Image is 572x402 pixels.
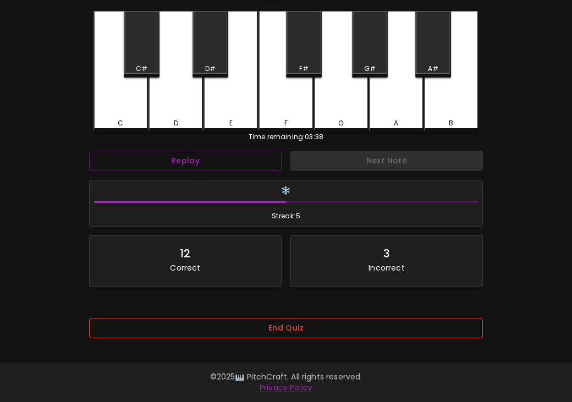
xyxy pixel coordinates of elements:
[89,318,483,338] button: End Quiz
[364,64,376,74] div: G#
[170,262,200,273] p: Correct
[449,118,453,128] div: B
[229,118,233,128] div: E
[338,118,344,128] div: G
[369,262,404,273] p: Incorrect
[394,118,398,128] div: A
[118,118,123,128] div: C
[260,382,312,393] a: Privacy Policy
[180,245,190,262] div: 12
[94,132,479,142] div: Time remaining: 03:38
[383,245,390,262] div: 3
[299,64,309,74] div: F#
[94,185,478,197] h6: ❄️
[94,211,478,222] span: Streak: 5
[89,151,282,171] button: Replay
[174,118,178,128] div: D
[13,371,559,382] p: © 2025 🎹 PitchCraft. All rights reserved.
[428,64,438,74] div: A#
[205,64,216,74] div: D#
[284,118,288,128] div: F
[136,64,147,74] div: C#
